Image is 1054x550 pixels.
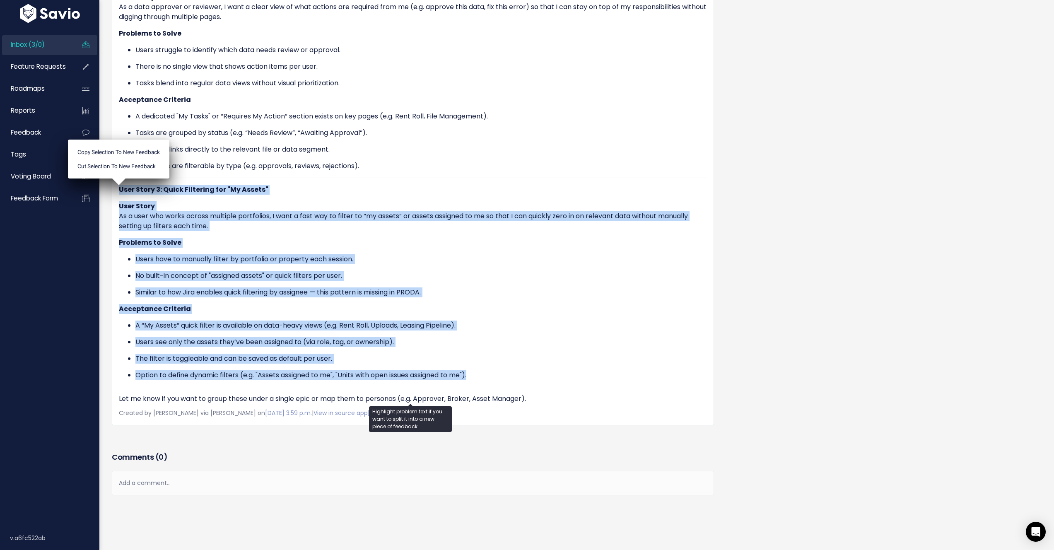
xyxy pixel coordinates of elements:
li: Copy selection to new Feedback [71,145,166,159]
strong: Acceptance Criteria [119,95,191,104]
span: Feature Requests [11,62,66,71]
p: A dedicated "My Tasks" or “Requires My Action” section exists on key pages (e.g. Rent Roll, File ... [135,111,707,121]
span: Feedback form [11,194,58,203]
a: Feature Requests [2,57,69,76]
a: Feedback [2,123,69,142]
p: Users have to manually filter by portfolio or property each session. [135,254,707,264]
p: Users struggle to identify which data needs review or approval. [135,45,707,55]
p: The filter is toggleable and can be saved as default per user. [135,354,707,364]
span: 0 [159,452,164,462]
a: [DATE] 3:59 p.m. [265,409,312,417]
a: Roadmaps [2,79,69,98]
span: Voting Board [11,172,51,181]
p: Option to define dynamic filters (e.g. "Assets assigned to me", "Units with open issues assigned ... [135,370,707,380]
a: Reports [2,101,69,120]
a: Tags [2,145,69,164]
p: There is no single view that shows action items per user. [135,62,707,72]
span: Tags [11,150,26,159]
span: Feedback [11,128,41,137]
a: Inbox (3/0) [2,35,69,54]
strong: Problems to Solve [119,29,181,38]
span: Roadmaps [11,84,45,93]
p: Similar to how Jira enables quick filtering by assignee — this pattern is missing in PRODA. [135,287,707,297]
span: Inbox (3/0) [11,40,45,49]
span: Created by [PERSON_NAME] via [PERSON_NAME] on | [119,409,374,417]
div: Add a comment... [112,471,714,495]
p: Tasks are grouped by status (e.g. “Needs Review”, “Awaiting Approval”). [135,128,707,138]
p: Task views are filterable by type (e.g. approvals, reviews, rejections). [135,161,707,171]
p: No built-in concept of "assigned assets" or quick filters per user. [135,271,707,281]
p: Each task links directly to the relevant file or data segment. [135,145,707,154]
strong: Acceptance Criteria [119,304,191,314]
strong: User Story [119,201,155,211]
p: As a user who works across multiple portfolios, I want a fast way to filter to “my assets” or ass... [119,201,707,231]
img: logo-white.9d6f32f41409.svg [18,4,82,23]
li: Cut selection to new Feedback [71,159,166,173]
a: Voting Board [2,167,69,186]
span: Reports [11,106,35,115]
a: Feedback form [2,189,69,208]
div: v.a6fc522ab [10,527,99,549]
div: Highlight problem text if you want to split it into a new piece of feedback [369,406,452,432]
p: Tasks blend into regular data views without visual prioritization. [135,78,707,88]
a: View in source app [314,409,374,417]
p: Users see only the assets they’ve been assigned to (via role, tag, or ownership). [135,337,707,347]
h3: Comments ( ) [112,451,714,463]
p: Let me know if you want to group these under a single epic or map them to personas (e.g. Approver... [119,394,707,404]
strong: Problems to Solve [119,238,181,247]
strong: User Story 3: Quick Filtering for "My Assets" [119,185,268,194]
p: A “My Assets” quick filter is available on data-heavy views (e.g. Rent Roll, Uploads, Leasing Pip... [135,321,707,330]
